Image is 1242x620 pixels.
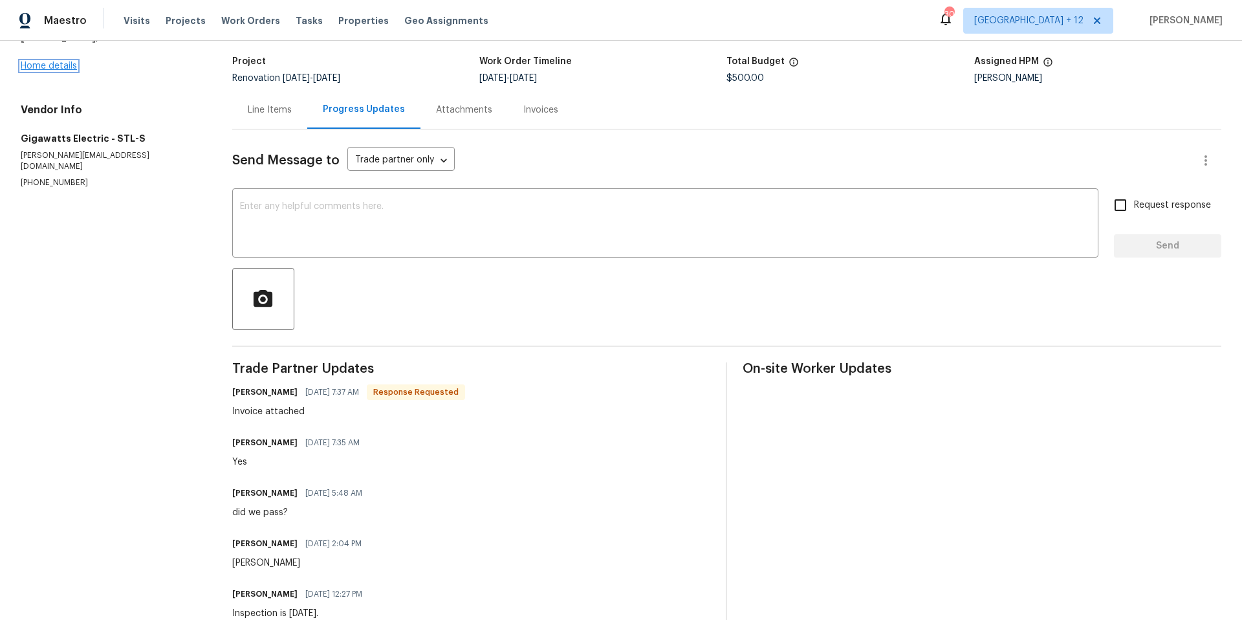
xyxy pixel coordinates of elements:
div: Invoices [523,104,558,116]
h6: [PERSON_NAME] [232,436,298,449]
span: Trade Partner Updates [232,362,711,375]
div: Yes [232,456,367,469]
h4: Vendor Info [21,104,201,116]
div: 302 [944,8,953,21]
p: [PERSON_NAME][EMAIL_ADDRESS][DOMAIN_NAME] [21,150,201,172]
span: - [283,74,340,83]
h6: [PERSON_NAME] [232,386,298,399]
h5: Work Order Timeline [479,57,572,66]
span: Projects [166,14,206,27]
span: Send Message to [232,154,340,167]
h5: Total Budget [726,57,785,66]
span: [DATE] 5:48 AM [305,487,362,500]
span: Response Requested [368,386,464,399]
span: [DATE] 7:37 AM [305,386,359,399]
span: $500.00 [726,74,764,83]
a: Home details [21,61,77,71]
span: Request response [1134,199,1211,212]
span: [DATE] [510,74,537,83]
h6: [PERSON_NAME] [232,487,298,500]
div: Inspection is [DATE]. [232,607,370,620]
h5: Project [232,57,266,66]
span: The hpm assigned to this work order. [1043,57,1053,74]
span: Visits [124,14,150,27]
span: - [479,74,537,83]
span: The total cost of line items that have been proposed by Opendoor. This sum includes line items th... [789,57,799,74]
div: [PERSON_NAME] [974,74,1221,83]
div: Line Items [248,104,292,116]
span: [DATE] 7:35 AM [305,436,360,449]
span: [DATE] 12:27 PM [305,588,362,601]
span: Maestro [44,14,87,27]
span: Work Orders [221,14,280,27]
div: [PERSON_NAME] [232,557,369,570]
span: [DATE] 2:04 PM [305,537,362,550]
span: [DATE] [313,74,340,83]
p: [PHONE_NUMBER] [21,177,201,188]
span: On-site Worker Updates [743,362,1221,375]
h6: [PERSON_NAME] [232,537,298,550]
span: [PERSON_NAME] [1144,14,1223,27]
div: Invoice attached [232,405,465,418]
span: Geo Assignments [404,14,488,27]
h6: [PERSON_NAME] [232,588,298,601]
span: [DATE] [479,74,507,83]
h5: Gigawatts Electric - STL-S [21,132,201,145]
span: [GEOGRAPHIC_DATA] + 12 [974,14,1084,27]
div: Attachments [436,104,492,116]
div: Trade partner only [347,150,455,172]
span: Tasks [296,16,323,25]
h5: Assigned HPM [974,57,1039,66]
div: Progress Updates [323,103,405,116]
div: did we pass? [232,506,370,519]
span: Renovation [232,74,340,83]
span: Properties [338,14,389,27]
span: [DATE] [283,74,310,83]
